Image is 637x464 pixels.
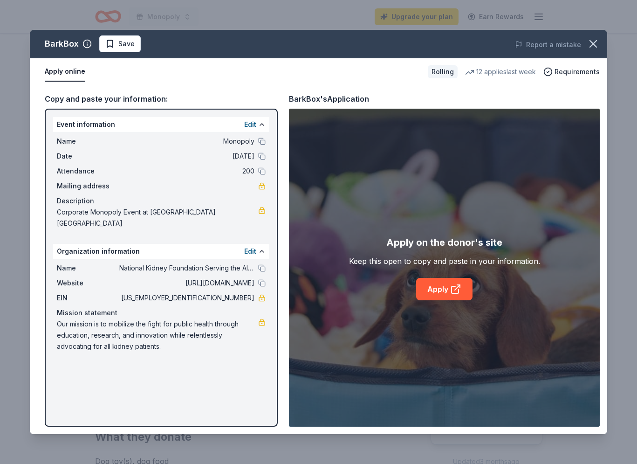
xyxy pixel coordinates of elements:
[119,136,254,147] span: Monopoly
[57,166,119,177] span: Attendance
[45,93,278,105] div: Copy and paste your information:
[118,38,135,49] span: Save
[119,277,254,289] span: [URL][DOMAIN_NAME]
[119,151,254,162] span: [DATE]
[57,263,119,274] span: Name
[515,39,581,50] button: Report a mistake
[244,246,256,257] button: Edit
[555,66,600,77] span: Requirements
[119,292,254,304] span: [US_EMPLOYER_IDENTIFICATION_NUMBER]
[57,180,119,192] span: Mailing address
[543,66,600,77] button: Requirements
[99,35,141,52] button: Save
[57,195,266,207] div: Description
[45,36,79,51] div: BarkBox
[57,307,266,319] div: Mission statement
[57,207,258,229] span: Corporate Monopoly Event at [GEOGRAPHIC_DATA] [GEOGRAPHIC_DATA]
[349,256,540,267] div: Keep this open to copy and paste in your information.
[244,119,256,130] button: Edit
[57,136,119,147] span: Name
[45,62,85,82] button: Apply online
[53,117,269,132] div: Event information
[119,263,254,274] span: National Kidney Foundation Serving the Alleghenies
[57,319,258,352] span: Our mission is to mobilize the fight for public health through education, research, and innovatio...
[119,166,254,177] span: 200
[416,278,473,300] a: Apply
[57,277,119,289] span: Website
[53,244,269,259] div: Organization information
[465,66,536,77] div: 12 applies last week
[57,151,119,162] span: Date
[289,93,369,105] div: BarkBox's Application
[386,235,502,250] div: Apply on the donor's site
[57,292,119,304] span: EIN
[428,65,458,78] div: Rolling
